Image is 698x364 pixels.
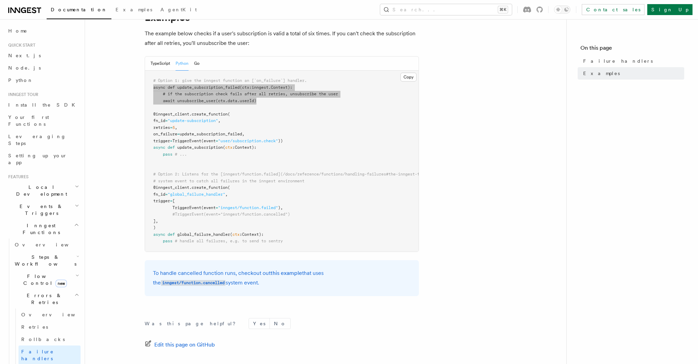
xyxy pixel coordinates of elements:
span: #TriggerEvent(event="inngest/function.cancelled") [172,212,290,217]
a: Failure handlers [580,55,684,67]
span: global_failure_handler [177,232,230,237]
a: Sign Up [647,4,693,15]
h4: On this page [580,44,684,55]
span: Errors & Retries [12,292,74,306]
a: Retries [19,321,81,333]
span: Node.js [8,65,41,71]
span: # Option 2: Listens for the [inngest/function.failed](/docs/reference/functions/handling-failures... [153,172,470,177]
a: Examples [111,2,156,19]
span: = [165,118,168,123]
span: async [153,145,165,150]
span: Features [5,174,28,180]
button: Python [176,57,189,71]
span: # handle all failures, e.g. to send to sentry [175,239,283,243]
kbd: ⌘K [498,6,508,13]
span: Context): [242,232,264,237]
span: async [153,232,165,237]
span: (event [201,138,216,143]
span: Home [8,27,27,34]
a: Edit this page on GitHub [145,340,215,350]
a: Install the SDK [5,99,81,111]
span: new [56,280,67,287]
span: Events & Triggers [5,203,75,217]
button: No [270,318,290,329]
span: = [170,125,172,130]
span: : [232,145,235,150]
span: ( [228,112,230,117]
span: Inngest tour [5,92,38,97]
span: . [189,185,192,190]
a: inngest/function.cancelled [161,279,226,286]
a: this example [270,270,302,276]
span: def [168,145,175,150]
a: Overview [12,239,81,251]
span: Steps & Workflows [12,254,76,267]
button: Yes [249,318,269,329]
span: Flow Control [12,273,75,287]
button: Copy [400,73,417,82]
span: , [218,118,220,123]
button: Errors & Retries [12,289,81,308]
span: ) [153,225,156,230]
span: )) [278,138,283,143]
span: Install the SDK [8,102,79,108]
span: Edit this page on GitHub [154,340,215,350]
span: : [240,232,242,237]
span: pass [163,152,172,157]
a: Your first Functions [5,111,81,130]
span: . [268,85,271,90]
span: update_subscription_failed, [180,132,244,136]
span: ctx [232,232,240,237]
span: update_subscription_failed [177,85,240,90]
span: Leveraging Steps [8,134,66,146]
span: ( [230,232,232,237]
span: def [168,232,175,237]
span: retries [153,125,170,130]
a: AgentKit [156,2,201,19]
span: Quick start [5,43,35,48]
span: Setting up your app [8,153,67,165]
span: Context): [235,145,256,150]
span: ( [223,145,225,150]
span: . [189,112,192,117]
a: Rollbacks [19,333,81,345]
span: Next.js [8,53,41,58]
span: create_function [192,185,228,190]
span: (event [201,205,216,210]
button: Flow Controlnew [12,270,81,289]
span: inngest [252,85,268,90]
span: @inngest_client [153,112,189,117]
span: Context): [271,85,292,90]
span: ), [278,205,283,210]
span: , [175,125,177,130]
span: ctx [225,145,232,150]
button: TypeScript [151,57,170,71]
button: Events & Triggers [5,200,81,219]
span: Local Development [5,184,75,197]
span: trigger [153,198,170,203]
span: fn_id [153,192,165,197]
span: fn_id [153,118,165,123]
p: To handle cancelled function runs, checkout out that uses the system event. [153,268,411,288]
span: Your first Functions [8,114,49,127]
span: ctx [242,85,249,90]
button: Search...⌘K [380,4,512,15]
a: Node.js [5,62,81,74]
span: [ [172,198,175,203]
p: The example below checks if a user's subscription is valid a total of six times. If you can't che... [145,29,419,48]
a: Examples [580,67,684,80]
a: Next.js [5,49,81,62]
a: Home [5,25,81,37]
span: # Option 1: give the inngest function an [`on_failure`] handler. [153,78,307,83]
span: on_failure [153,132,177,136]
a: Overview [19,308,81,321]
span: ( [228,185,230,190]
span: Failure handlers [583,58,653,64]
span: 5 [172,125,175,130]
span: Documentation [51,7,107,12]
span: TriggerEvent [172,138,201,143]
span: = [216,205,218,210]
span: await [163,98,175,103]
button: Local Development [5,181,81,200]
span: Python [8,77,33,83]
